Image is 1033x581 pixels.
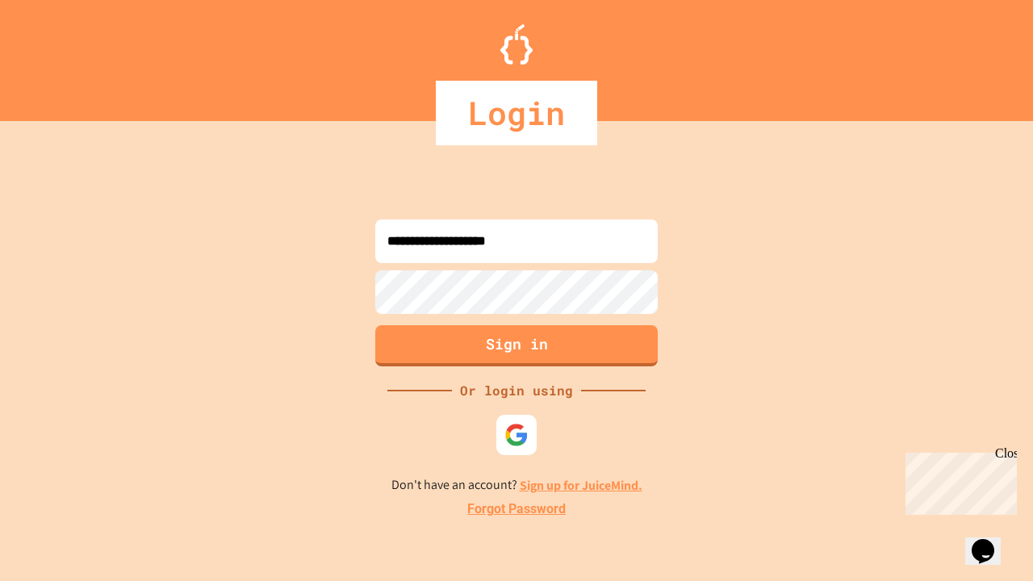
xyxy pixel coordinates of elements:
p: Don't have an account? [391,475,642,495]
div: Chat with us now!Close [6,6,111,102]
img: google-icon.svg [504,423,529,447]
button: Sign in [375,325,658,366]
div: Login [436,81,597,145]
iframe: chat widget [965,516,1017,565]
div: Or login using [452,381,581,400]
iframe: chat widget [899,446,1017,515]
img: Logo.svg [500,24,533,65]
a: Forgot Password [467,499,566,519]
a: Sign up for JuiceMind. [520,477,642,494]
